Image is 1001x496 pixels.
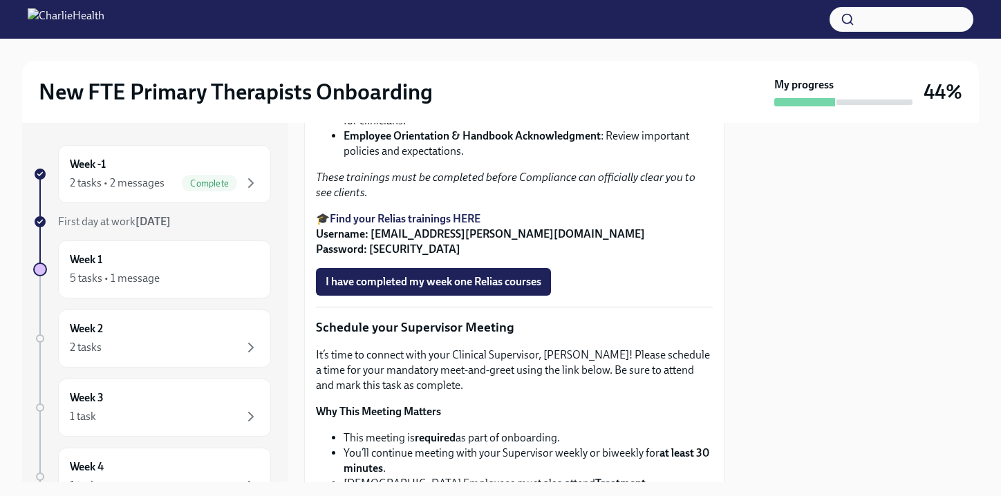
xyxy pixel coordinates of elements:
p: Schedule your Supervisor Meeting [316,318,713,336]
button: I have completed my week one Relias courses [316,268,551,296]
h6: Week 4 [70,459,104,475]
a: Find your Relias trainings HERE [330,212,480,225]
strong: at least 30 minutes [344,446,709,475]
a: Week 15 tasks • 1 message [33,240,271,298]
strong: Username: [EMAIL_ADDRESS][PERSON_NAME][DOMAIN_NAME] Password: [SECURITY_DATA] [316,227,645,256]
strong: Why This Meeting Matters [316,405,441,418]
li: This meeting is as part of onboarding. [344,430,713,446]
span: I have completed my week one Relias courses [326,275,541,289]
strong: [DATE] [135,215,171,228]
p: 🎓 [316,211,713,257]
a: Week 22 tasks [33,309,271,368]
strong: Employee Orientation & Handbook Acknowledgment [344,129,601,142]
li: : Review important policies and expectations. [344,128,713,159]
h6: Week 3 [70,390,104,406]
h3: 44% [924,79,962,104]
h6: Week 1 [70,252,102,267]
div: 2 tasks • 2 messages [70,175,165,191]
a: Week -12 tasks • 2 messagesComplete [33,145,271,203]
div: 1 task [70,478,96,493]
a: Week 31 task [33,379,271,437]
span: Complete [182,178,237,189]
div: 1 task [70,409,96,424]
li: You’ll continue meeting with your Supervisor weekly or biweekly for . [344,446,713,476]
p: It’s time to connect with your Clinical Supervisor, [PERSON_NAME]! Please schedule a time for you... [316,347,713,393]
a: First day at work[DATE] [33,214,271,229]
h6: Week -1 [70,157,106,172]
em: These trainings must be completed before Compliance can officially clear you to see clients. [316,171,695,199]
h6: Week 2 [70,321,103,336]
strong: My progress [774,77,834,93]
img: CharlieHealth [28,8,104,30]
strong: required [415,431,456,444]
span: First day at work [58,215,171,228]
div: 2 tasks [70,340,102,355]
div: 5 tasks • 1 message [70,271,160,286]
h2: New FTE Primary Therapists Onboarding [39,78,433,106]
